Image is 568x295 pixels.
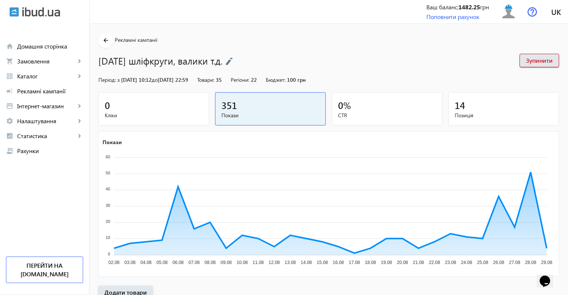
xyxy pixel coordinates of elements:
[76,58,83,65] mat-icon: keyboard_arrow_right
[349,260,360,265] tspan: 17.08
[551,7,561,16] span: uk
[205,260,216,265] tspan: 08.08
[17,147,83,155] span: Рахунки
[338,99,343,111] span: 0
[115,36,157,43] span: Рекламні кампанії
[537,265,561,288] iframe: chat widget
[397,260,408,265] tspan: 20.08
[445,260,456,265] tspan: 23.08
[221,112,319,119] span: Покази
[525,260,536,265] tspan: 28.08
[105,112,203,119] span: Кліки
[6,132,13,140] mat-icon: analytics
[458,3,480,11] b: 1482.25
[17,58,76,65] span: Замовлення
[6,257,83,283] a: Перейти на [DOMAIN_NAME]
[105,203,110,208] tspan: 30
[269,260,280,265] tspan: 12.08
[105,99,110,111] span: 0
[461,260,472,265] tspan: 24.08
[76,132,83,140] mat-icon: keyboard_arrow_right
[231,76,249,83] span: Регіони:
[76,117,83,125] mat-icon: keyboard_arrow_right
[108,252,110,256] tspan: 0
[520,54,559,67] button: Зупинити
[343,99,351,111] span: %
[141,260,152,265] tspan: 04.08
[124,260,136,265] tspan: 03.08
[527,7,537,17] img: help.svg
[333,260,344,265] tspan: 16.08
[216,76,222,83] span: 35
[493,260,504,265] tspan: 26.08
[197,76,214,83] span: Товари:
[105,235,110,240] tspan: 10
[6,102,13,110] mat-icon: storefront
[253,260,264,265] tspan: 11.08
[105,171,110,175] tspan: 50
[365,260,376,265] tspan: 18.08
[429,260,440,265] tspan: 22.08
[500,3,517,20] img: user.svg
[98,76,120,83] span: Період: з
[6,87,13,95] mat-icon: campaign
[98,54,512,67] h1: [DATE] шліфкруги, валики т.д.
[317,260,328,265] tspan: 15.08
[338,112,436,119] span: CTR
[105,219,110,224] tspan: 20
[6,58,13,65] mat-icon: shopping_cart
[413,260,424,265] tspan: 21.08
[526,56,553,65] span: Зупинити
[381,260,392,265] tspan: 19.08
[9,7,19,17] img: ibud.svg
[221,99,237,111] span: 351
[152,76,158,83] span: до
[6,43,13,50] mat-icon: home
[102,138,122,145] text: Покази
[17,43,83,50] span: Домашня сторінка
[17,117,76,125] span: Налаштування
[455,99,465,111] span: 14
[157,260,168,265] tspan: 05.08
[221,260,232,265] tspan: 09.08
[17,87,83,95] span: Рекламні кампанії
[17,132,76,140] span: Статистика
[426,3,489,11] div: Ваш баланс: грн
[17,102,76,110] span: Інтернет-магазин
[105,155,110,159] tspan: 60
[6,147,13,155] mat-icon: receipt_long
[477,260,488,265] tspan: 25.08
[189,260,200,265] tspan: 07.08
[287,76,306,83] span: 100 грн
[455,112,553,119] span: Позиція
[541,260,552,265] tspan: 29.08
[285,260,296,265] tspan: 13.08
[22,7,60,17] img: ibud_text.svg
[6,72,13,80] mat-icon: grid_view
[76,72,83,80] mat-icon: keyboard_arrow_right
[301,260,312,265] tspan: 14.08
[76,102,83,110] mat-icon: keyboard_arrow_right
[173,260,184,265] tspan: 06.08
[426,13,479,21] a: Поповнити рахунок
[266,76,285,83] span: Бюджет:
[108,260,120,265] tspan: 02.08
[237,260,248,265] tspan: 10.08
[6,117,13,125] mat-icon: settings
[101,36,111,45] mat-icon: arrow_back
[105,187,110,191] tspan: 40
[17,72,76,80] span: Каталог
[509,260,520,265] tspan: 27.08
[251,76,257,83] span: 22
[121,76,188,83] span: [DATE] 10:12 [DATE] 22:59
